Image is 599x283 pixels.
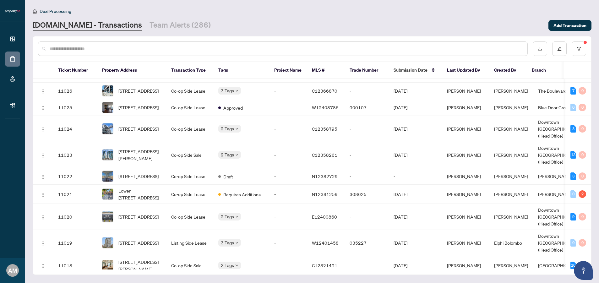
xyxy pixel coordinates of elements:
td: 11026 [53,83,97,99]
div: 3 [570,125,576,133]
td: [DATE] [389,256,442,275]
td: [DATE] [389,83,442,99]
th: Branch [527,62,574,79]
div: 2 [579,190,586,198]
img: thumbnail-img [102,123,113,134]
button: Open asap [574,261,593,280]
td: - [269,185,307,204]
span: [STREET_ADDRESS] [118,104,159,111]
td: Blue Door Group [533,99,587,116]
td: [GEOGRAPHIC_DATA] [533,256,587,275]
span: C12321491 [312,263,337,268]
button: Logo [38,238,48,248]
span: [STREET_ADDRESS] [118,87,159,94]
th: Submission Date [389,62,442,79]
td: Co-op Side Sale [166,256,213,275]
img: Logo [41,192,46,197]
button: Logo [38,189,48,199]
span: down [235,264,238,267]
td: [DATE] [389,230,442,256]
span: [PERSON_NAME] [494,191,528,197]
img: Logo [41,106,46,111]
span: download [538,46,542,51]
td: - [269,168,307,185]
span: 2 Tags [221,213,234,220]
td: - [389,168,442,185]
span: N12382729 [312,173,338,179]
span: [PERSON_NAME] [494,214,528,220]
td: - [345,116,389,142]
span: Submission Date [394,67,427,73]
img: logo [5,9,20,13]
img: thumbnail-img [102,189,113,199]
td: Co-op Side Sale [166,142,213,168]
span: [STREET_ADDRESS] [118,213,159,220]
td: - [269,142,307,168]
div: 0 [570,239,576,247]
div: 0 [579,239,586,247]
td: [PERSON_NAME] [442,204,489,230]
th: Created By [489,62,527,79]
div: 0 [579,213,586,220]
span: down [235,89,238,92]
img: Logo [41,215,46,220]
img: thumbnail-img [102,211,113,222]
span: AM [8,266,17,275]
button: Logo [38,260,48,270]
td: [DATE] [389,204,442,230]
span: [STREET_ADDRESS][PERSON_NAME] [118,259,161,272]
td: [PERSON_NAME] [533,168,587,185]
td: 11022 [53,168,97,185]
img: thumbnail-img [102,237,113,248]
td: 11023 [53,142,97,168]
span: [PERSON_NAME] [494,105,528,110]
span: Draft [223,173,233,180]
button: Logo [38,150,48,160]
th: Transaction Type [166,62,213,79]
div: 0 [579,172,586,180]
td: [PERSON_NAME] [442,168,489,185]
div: 3 [570,172,576,180]
td: [PERSON_NAME] [442,83,489,99]
img: thumbnail-img [102,102,113,113]
span: C12366870 [312,88,337,94]
img: Logo [41,174,46,179]
td: Co-op Side Lease [166,185,213,204]
td: Co-op Side Lease [166,116,213,142]
td: Co-op Side Lease [166,99,213,116]
span: N12381259 [312,191,338,197]
td: [DATE] [389,142,442,168]
td: Co-op Side Lease [166,83,213,99]
td: The Boulevard [533,83,587,99]
div: 0 [579,125,586,133]
img: thumbnail-img [102,260,113,271]
th: Property Address [97,62,166,79]
button: Logo [38,86,48,96]
span: edit [557,46,562,51]
span: [PERSON_NAME] [494,88,528,94]
span: Deal Processing [40,8,71,14]
th: Project Name [269,62,307,79]
td: - [269,116,307,142]
th: Trade Number [345,62,389,79]
td: 11018 [53,256,97,275]
span: Add Transaction [553,20,586,30]
button: download [533,41,547,56]
td: 035227 [345,230,389,256]
div: 7 [570,87,576,95]
img: Logo [41,241,46,246]
button: Add Transaction [548,20,591,31]
button: Logo [38,171,48,181]
span: 2 Tags [221,125,234,132]
span: W12408786 [312,105,339,110]
div: 0 [570,190,576,198]
img: thumbnail-img [102,171,113,182]
img: thumbnail-img [102,85,113,96]
td: [PERSON_NAME] [442,142,489,168]
td: - [345,83,389,99]
button: Logo [38,102,48,112]
td: Downtown [GEOGRAPHIC_DATA] (Head Office) [533,142,587,168]
td: [PERSON_NAME] [442,99,489,116]
span: C12358795 [312,126,337,132]
th: Ticket Number [53,62,97,79]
